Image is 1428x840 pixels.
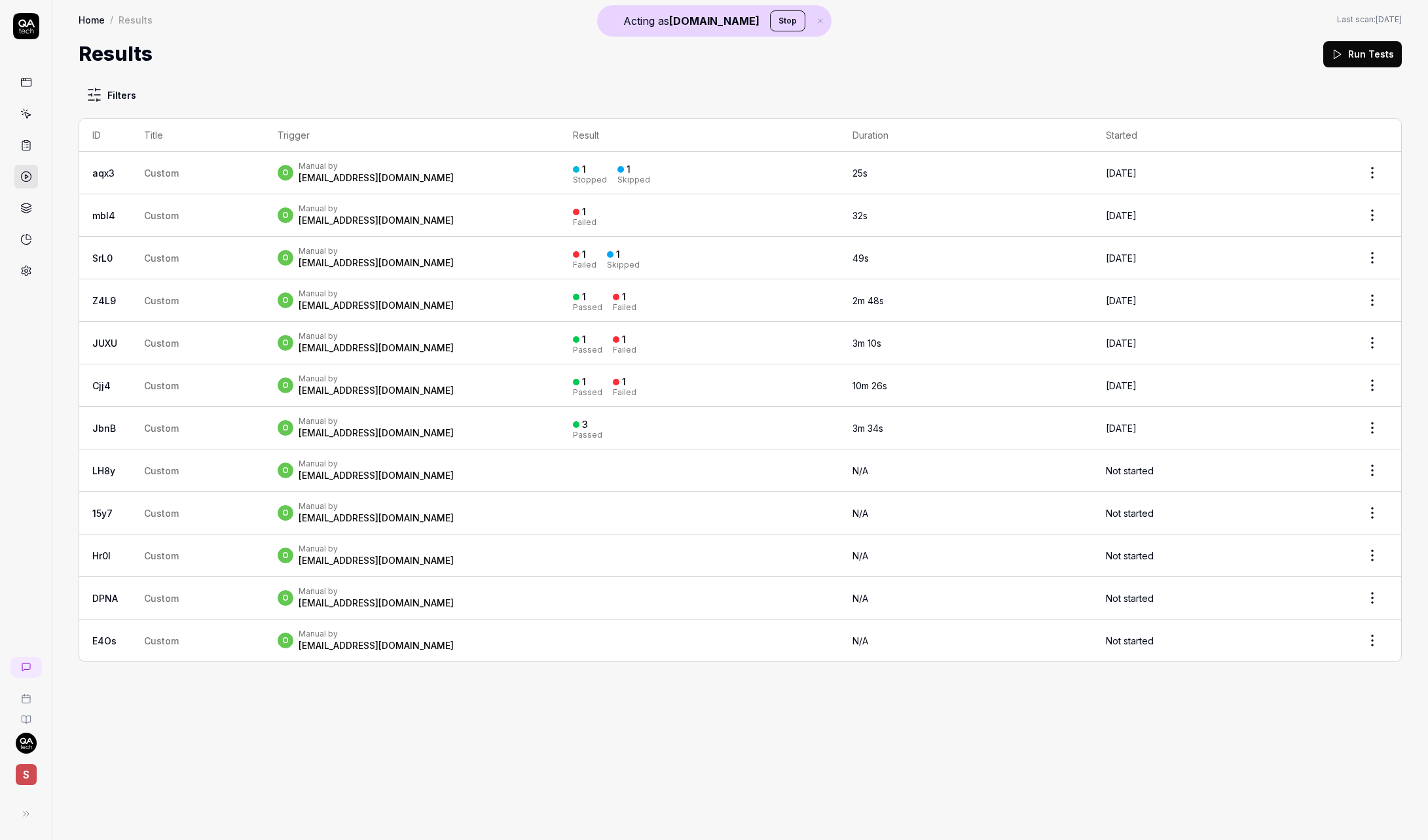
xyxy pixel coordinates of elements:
[92,338,117,349] a: JUXU
[839,119,1093,152] th: Duration
[299,544,454,554] div: Manual by
[299,639,454,652] div: [EMAIL_ADDRESS][DOMAIN_NAME]
[299,374,454,384] div: Manual by
[613,346,636,354] div: Failed
[1093,534,1344,577] td: Not started
[299,289,454,299] div: Manual by
[79,13,105,26] a: Home
[299,299,454,312] div: [EMAIL_ADDRESS][DOMAIN_NAME]
[265,119,559,152] th: Trigger
[607,261,640,269] div: Skipped
[852,508,868,519] span: N/A
[92,167,115,179] a: aqx3
[299,161,454,171] div: Manual by
[299,554,454,567] div: [EMAIL_ADDRESS][DOMAIN_NAME]
[119,13,153,26] div: Results
[299,416,454,427] div: Manual by
[1093,119,1344,152] th: Started
[1093,449,1344,492] td: Not started
[582,419,588,430] div: 3
[278,292,293,308] span: o
[92,593,118,604] a: DPNA
[278,548,293,563] span: o
[852,210,868,221] time: 32s
[299,246,454,256] div: Manual by
[852,338,881,349] time: 3m 10s
[278,335,293,351] span: o
[144,593,179,604] span: Custom
[852,295,884,306] time: 2m 48s
[299,501,454,512] div: Manual by
[278,420,293,436] span: o
[299,331,454,341] div: Manual by
[299,341,454,355] div: [EMAIL_ADDRESS][DOMAIN_NAME]
[10,657,42,678] a: New conversation
[299,469,454,482] div: [EMAIL_ADDRESS][DOMAIN_NAME]
[92,295,116,306] a: Z4L9
[299,512,454,525] div: [EMAIL_ADDRESS][DOMAIN_NAME]
[852,635,868,646] span: N/A
[573,261,596,269] div: Failed
[278,165,293,181] span: o
[299,214,454,227] div: [EMAIL_ADDRESS][DOMAIN_NAME]
[92,253,113,264] a: SrL0
[144,253,179,264] span: Custom
[278,377,293,393] span: o
[92,380,111,391] a: Cjj4
[613,304,636,311] div: Failed
[582,249,586,260] div: 1
[5,683,46,704] a: Book a call with us
[144,167,179,179] span: Custom
[852,593,868,604] span: N/A
[278,633,293,648] span: o
[299,459,454,469] div: Manual by
[144,508,179,519] span: Custom
[1337,14,1402,26] button: Last scan:[DATE]
[852,167,868,179] time: 25s
[1106,338,1137,349] time: [DATE]
[770,10,805,31] button: Stop
[299,586,454,597] div: Manual by
[299,171,454,184] div: [EMAIL_ADDRESS][DOMAIN_NAME]
[299,629,454,639] div: Manual by
[144,635,179,646] span: Custom
[278,250,293,266] span: o
[582,291,586,303] div: 1
[1093,620,1344,661] td: Not started
[79,82,144,108] button: Filters
[144,550,179,561] span: Custom
[92,210,115,221] a: mbl4
[573,304,602,311] div: Passed
[92,508,113,519] a: 15y7
[622,376,626,388] div: 1
[1376,14,1402,24] time: [DATE]
[144,295,179,306] span: Custom
[1106,295,1137,306] time: [DATE]
[852,423,883,434] time: 3m 34s
[613,389,636,396] div: Failed
[573,346,602,354] div: Passed
[299,384,454,397] div: [EMAIL_ADDRESS][DOMAIN_NAME]
[1106,380,1137,391] time: [DATE]
[144,380,179,391] span: Custom
[852,465,868,476] span: N/A
[573,431,602,439] div: Passed
[1106,167,1137,179] time: [DATE]
[299,203,454,214] div: Manual by
[79,119,131,152] th: ID
[110,13,113,26] div: /
[1093,577,1344,620] td: Not started
[92,550,111,561] a: Hr0l
[16,764,37,785] span: S
[1106,210,1137,221] time: [DATE]
[1093,492,1344,534] td: Not started
[92,635,117,646] a: E4Os
[278,463,293,478] span: o
[144,210,179,221] span: Custom
[1106,423,1137,434] time: [DATE]
[144,338,179,349] span: Custom
[582,206,586,218] div: 1
[852,380,887,391] time: 10m 26s
[1106,253,1137,264] time: [DATE]
[144,423,179,434] span: Custom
